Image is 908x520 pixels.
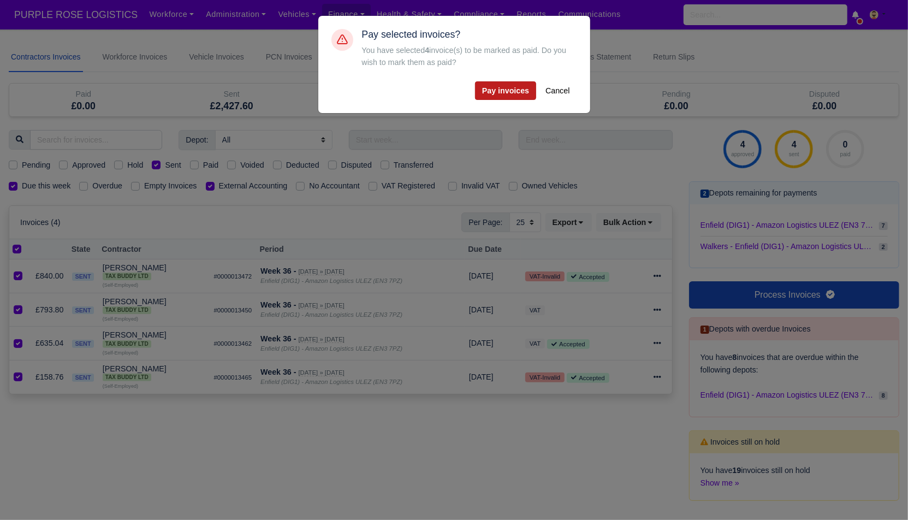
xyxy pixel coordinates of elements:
h5: Pay selected invoices? [362,29,577,40]
button: Cancel [538,81,577,100]
div: You have selected invoice(s) to be marked as paid. Do you wish to mark them as paid? [362,45,577,68]
iframe: Chat Widget [853,468,908,520]
button: Pay invoices [475,81,536,100]
strong: 4 [425,46,429,55]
